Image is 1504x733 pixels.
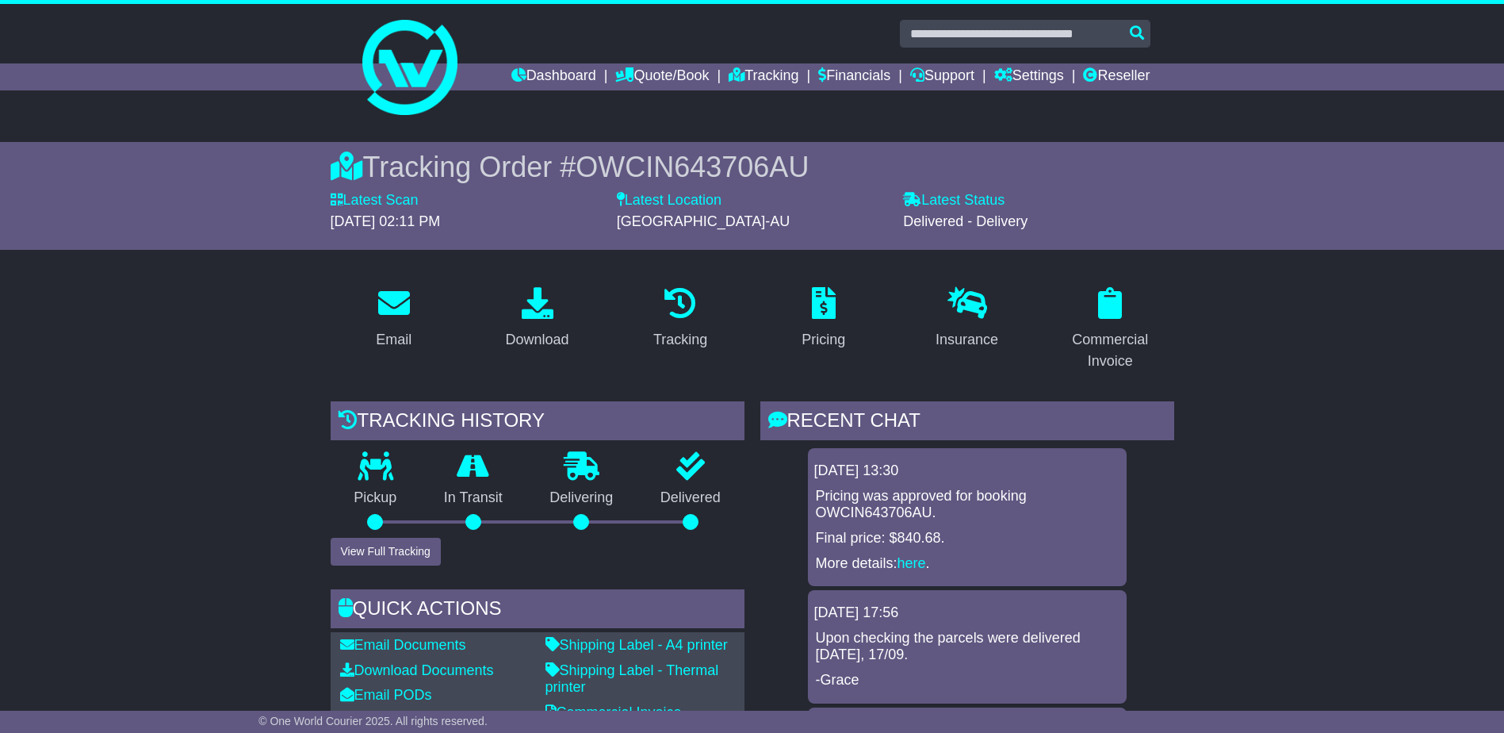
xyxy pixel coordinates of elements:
span: [GEOGRAPHIC_DATA]-AU [617,213,790,229]
div: Insurance [936,329,998,351]
p: More details: . [816,555,1119,573]
div: Tracking Order # [331,150,1174,184]
p: In Transit [420,489,526,507]
button: View Full Tracking [331,538,441,566]
p: Delivered [637,489,744,507]
p: Upon checking the parcels were delivered [DATE], 17/09. [816,630,1119,664]
div: Quick Actions [331,589,744,632]
p: Final price: $840.68. [816,530,1119,547]
a: Email Documents [340,637,466,653]
label: Latest Scan [331,192,419,209]
div: Email [376,329,411,351]
a: Insurance [925,282,1008,356]
a: Support [910,63,974,90]
a: Download [495,282,579,356]
a: Email [365,282,422,356]
a: Commercial Invoice [1047,282,1174,378]
p: -Grace [816,672,1119,689]
a: Shipping Label - Thermal printer [545,662,719,696]
a: Settings [994,63,1064,90]
div: Tracking [653,329,707,351]
a: Tracking [729,63,798,90]
a: Dashboard [511,63,596,90]
a: here [897,555,926,571]
label: Latest Status [903,192,1005,209]
a: Download Documents [340,662,494,678]
a: Tracking [643,282,718,356]
span: [DATE] 02:11 PM [331,213,441,229]
div: Download [505,329,568,351]
span: © One World Courier 2025. All rights reserved. [258,715,488,727]
a: Commercial Invoice [545,704,682,720]
p: Pricing was approved for booking OWCIN643706AU. [816,488,1119,522]
div: Pricing [802,329,845,351]
div: Commercial Invoice [1057,329,1164,372]
a: Financials [818,63,890,90]
label: Latest Location [617,192,721,209]
a: Email PODs [340,687,432,703]
a: Quote/Book [615,63,709,90]
p: Delivering [526,489,637,507]
span: Delivered - Delivery [903,213,1028,229]
span: OWCIN643706AU [576,151,809,183]
a: Shipping Label - A4 printer [545,637,728,653]
a: Pricing [791,282,855,356]
a: Reseller [1083,63,1150,90]
div: [DATE] 17:56 [814,604,1120,622]
div: Tracking history [331,401,744,444]
div: RECENT CHAT [760,401,1174,444]
div: [DATE] 13:30 [814,462,1120,480]
p: Pickup [331,489,421,507]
